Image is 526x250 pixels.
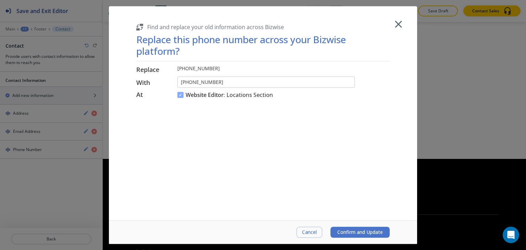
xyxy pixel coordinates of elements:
[186,91,273,98] h6: : Locations Section
[136,34,390,57] h1: Replace this phone number across your Bizwise platform?
[136,65,177,74] h6: Replace
[186,91,224,99] span: Website Editor
[302,229,317,235] span: Cancel
[297,227,322,238] button: Cancel
[136,90,177,99] h6: At
[136,78,177,87] h6: With
[330,227,390,238] button: Confirm and Update
[503,227,519,243] div: Open Intercom Messenger
[337,229,383,235] span: Confirm and Update
[177,65,355,72] p: [PHONE_NUMBER]
[147,23,284,31] h5: Find and replace your old information across Bizwise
